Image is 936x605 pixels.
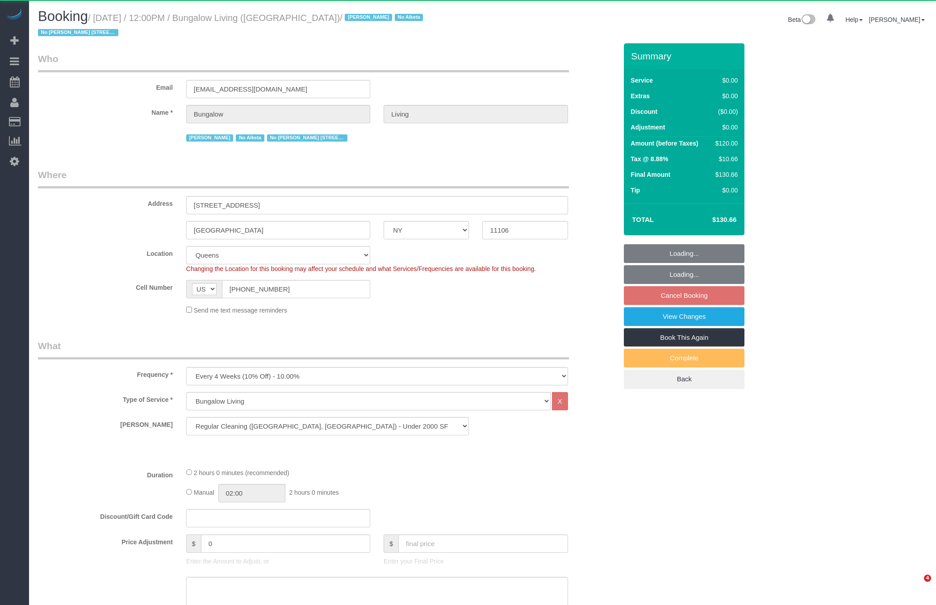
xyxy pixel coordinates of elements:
a: Help [845,16,863,23]
h3: Summary [631,51,740,61]
label: Name * [31,105,180,117]
label: Type of Service * [31,392,180,404]
span: Send me text message reminders [194,307,287,314]
a: [PERSON_NAME] [869,16,925,23]
span: [PERSON_NAME] [345,14,392,21]
div: ($0.00) [712,107,738,116]
span: No Alketa [236,134,264,142]
label: Cell Number [31,280,180,292]
input: Zip Code [482,221,568,239]
label: Frequency * [31,367,180,379]
span: [PERSON_NAME] [186,134,233,142]
span: No [PERSON_NAME] [STREET_ADDRESS] [38,29,118,36]
h4: $130.66 [685,216,736,224]
div: $0.00 [712,123,738,132]
label: Address [31,196,180,208]
p: Enter your Final Price [384,557,568,566]
small: / [DATE] / 12:00PM / Bungalow Living ([GEOGRAPHIC_DATA]) [38,13,426,38]
label: Tip [631,186,640,195]
img: New interface [801,14,815,26]
div: $10.66 [712,154,738,163]
a: Beta [788,16,816,23]
label: Email [31,80,180,92]
legend: Where [38,168,569,188]
input: Email [186,80,370,98]
div: $0.00 [712,186,738,195]
span: 2 hours 0 minutes (recommended) [194,469,289,476]
p: Enter the Amount to Adjust, or [186,557,370,566]
span: Changing the Location for this booking may affect your schedule and what Services/Frequencies are... [186,265,536,272]
label: Location [31,246,180,258]
label: Discount [631,107,657,116]
label: Price Adjustment [31,534,180,547]
span: No Alketa [395,14,423,21]
input: City [186,221,370,239]
legend: Who [38,52,569,72]
span: $ [186,534,201,553]
label: [PERSON_NAME] [31,417,180,429]
span: 2 hours 0 minutes [289,489,338,496]
span: $ [384,534,398,553]
label: Adjustment [631,123,665,132]
a: View Changes [624,307,744,326]
a: Back [624,370,744,388]
label: Tax @ 8.88% [631,154,668,163]
label: Final Amount [631,170,670,179]
span: Booking [38,8,88,24]
img: Automaid Logo [5,9,23,21]
label: Duration [31,467,180,480]
span: Manual [194,489,214,496]
div: $0.00 [712,92,738,100]
span: 4 [924,575,931,582]
label: Discount/Gift Card Code [31,509,180,521]
label: Extras [631,92,650,100]
iframe: Intercom live chat [906,575,927,596]
div: $0.00 [712,76,738,85]
div: $120.00 [712,139,738,148]
legend: What [38,339,569,359]
label: Amount (before Taxes) [631,139,698,148]
div: $130.66 [712,170,738,179]
a: Book This Again [624,328,744,347]
strong: Total [632,216,654,223]
input: Last Name [384,105,568,123]
input: Cell Number [222,280,370,298]
span: No [PERSON_NAME] [STREET_ADDRESS] [267,134,347,142]
input: First Name [186,105,370,123]
label: Service [631,76,653,85]
input: final price [398,534,568,553]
